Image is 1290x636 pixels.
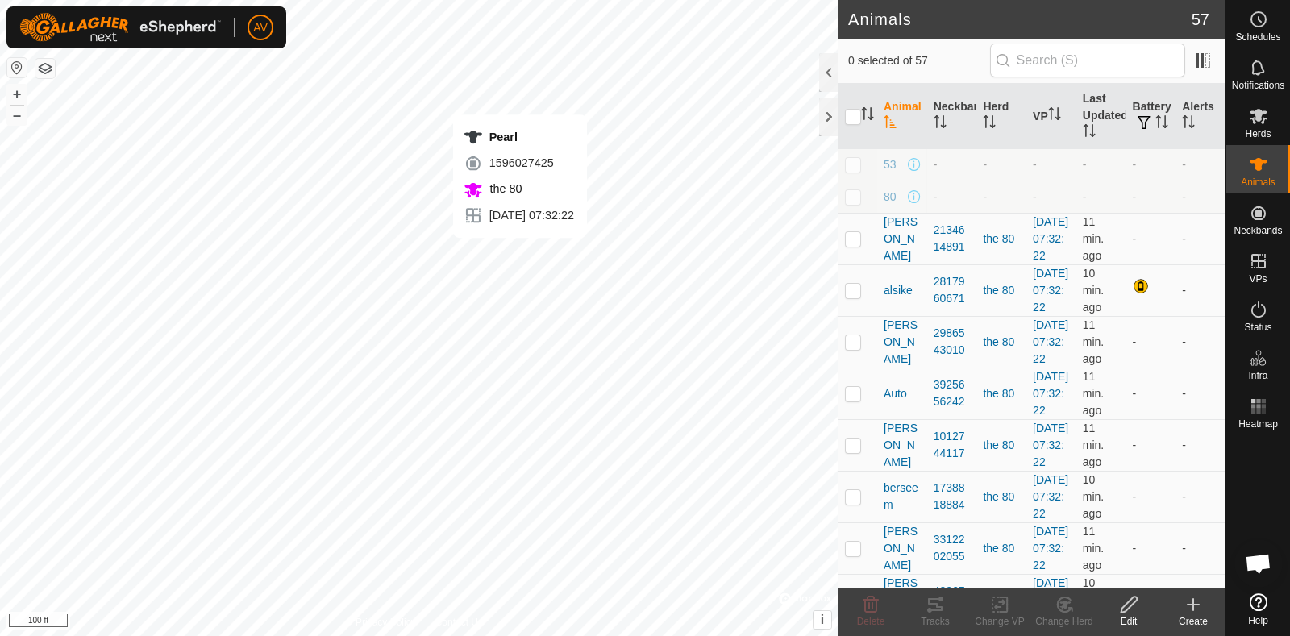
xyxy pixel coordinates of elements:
[983,540,1020,557] div: the 80
[1083,318,1104,365] span: Oct 1, 2025, 9:08 AM
[1126,213,1176,264] td: -
[1244,322,1271,332] span: Status
[983,156,1020,173] div: -
[884,214,921,264] span: [PERSON_NAME]
[1033,422,1068,468] a: [DATE] 07:32:22
[848,10,1192,29] h2: Animals
[1126,84,1176,149] th: Battery
[857,616,885,627] span: Delete
[927,84,977,149] th: Neckband
[934,583,971,617] div: 4206704896
[934,480,971,513] div: 1738818884
[1083,370,1104,417] span: Oct 1, 2025, 9:08 AM
[1083,215,1104,262] span: Oct 1, 2025, 9:07 AM
[1096,614,1161,629] div: Edit
[1083,127,1096,139] p-sorticon: Activate to sort
[1126,316,1176,368] td: -
[1083,267,1104,314] span: Oct 1, 2025, 9:08 AM
[884,420,921,471] span: [PERSON_NAME]
[35,59,55,78] button: Map Layers
[934,118,947,131] p-sorticon: Activate to sort
[1033,318,1068,365] a: [DATE] 07:32:22
[1083,576,1104,623] span: Oct 1, 2025, 9:08 AM
[486,182,522,195] span: the 80
[1083,190,1087,203] span: -
[1033,215,1068,262] a: [DATE] 07:32:22
[1249,274,1267,284] span: VPs
[884,189,897,206] span: 80
[934,189,971,206] div: -
[1176,84,1225,149] th: Alerts
[903,614,967,629] div: Tracks
[861,110,874,123] p-sorticon: Activate to sort
[1033,525,1068,572] a: [DATE] 07:32:22
[934,531,971,565] div: 3312202055
[7,58,27,77] button: Reset Map
[7,85,27,104] button: +
[1248,371,1267,380] span: Infra
[884,156,897,173] span: 53
[934,156,971,173] div: -
[1033,267,1068,314] a: [DATE] 07:32:22
[1033,370,1068,417] a: [DATE] 07:32:22
[983,488,1020,505] div: the 80
[1161,614,1225,629] div: Create
[1176,148,1225,181] td: -
[884,118,897,131] p-sorticon: Activate to sort
[884,523,921,574] span: [PERSON_NAME]
[1232,81,1284,90] span: Notifications
[356,615,416,630] a: Privacy Policy
[1076,84,1126,149] th: Last Updated
[983,118,996,131] p-sorticon: Activate to sort
[1126,471,1176,522] td: -
[934,325,971,359] div: 2986543010
[464,206,574,225] div: [DATE] 07:32:22
[1226,587,1290,632] a: Help
[1234,539,1283,588] div: Open chat
[1032,614,1096,629] div: Change Herd
[934,222,971,256] div: 2134614891
[464,153,574,173] div: 1596027425
[464,127,574,147] div: Pearl
[435,615,483,630] a: Contact Us
[821,613,824,626] span: i
[1248,616,1268,626] span: Help
[934,428,971,462] div: 1012744117
[884,575,921,626] span: [PERSON_NAME]
[1234,226,1282,235] span: Neckbands
[1083,473,1104,520] span: Oct 1, 2025, 9:08 AM
[1033,158,1037,171] app-display-virtual-paddock-transition: -
[983,437,1020,454] div: the 80
[1033,576,1068,623] a: [DATE] 07:32:22
[1176,316,1225,368] td: -
[877,84,927,149] th: Animal
[1176,368,1225,419] td: -
[1176,213,1225,264] td: -
[983,334,1020,351] div: the 80
[1176,264,1225,316] td: -
[1241,177,1275,187] span: Animals
[884,385,907,402] span: Auto
[884,317,921,368] span: [PERSON_NAME]
[1176,471,1225,522] td: -
[976,84,1026,149] th: Herd
[1083,525,1104,572] span: Oct 1, 2025, 9:07 AM
[7,106,27,125] button: –
[1126,522,1176,574] td: -
[1192,7,1209,31] span: 57
[848,52,990,69] span: 0 selected of 57
[814,611,831,629] button: i
[1238,419,1278,429] span: Heatmap
[1126,368,1176,419] td: -
[1026,84,1076,149] th: VP
[884,480,921,513] span: berseem
[253,19,268,36] span: AV
[1033,190,1037,203] app-display-virtual-paddock-transition: -
[1235,32,1280,42] span: Schedules
[1083,422,1104,468] span: Oct 1, 2025, 9:07 AM
[1126,419,1176,471] td: -
[1176,522,1225,574] td: -
[934,376,971,410] div: 3925656242
[1033,473,1068,520] a: [DATE] 07:32:22
[983,231,1020,247] div: the 80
